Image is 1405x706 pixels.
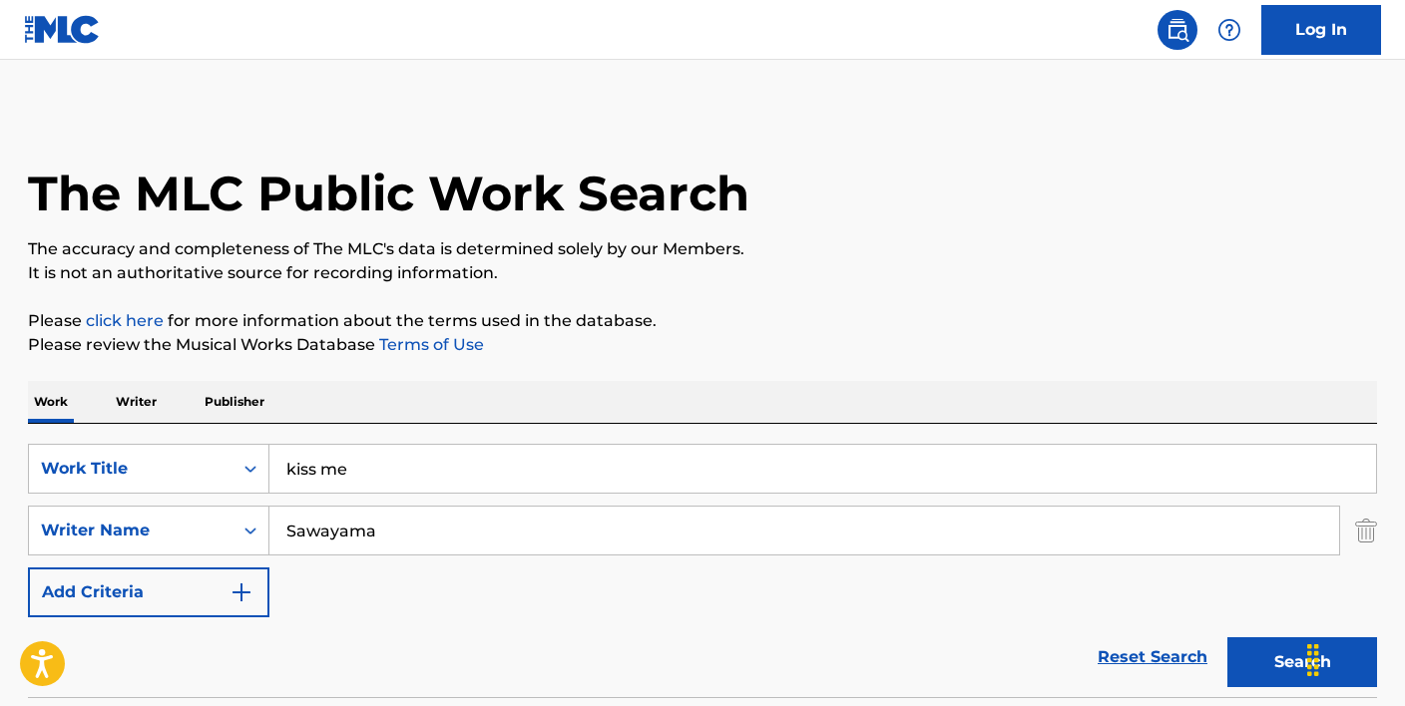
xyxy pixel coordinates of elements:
[41,457,221,481] div: Work Title
[230,580,253,604] img: 9d2ae6d4665cec9f34b9.svg
[1209,10,1249,50] div: Help
[1217,18,1241,42] img: help
[28,309,1377,333] p: Please for more information about the terms used in the database.
[199,381,270,423] p: Publisher
[1088,635,1217,679] a: Reset Search
[28,381,74,423] p: Work
[1261,5,1381,55] a: Log In
[28,164,749,223] h1: The MLC Public Work Search
[1297,630,1329,690] div: Drag
[1305,610,1405,706] iframe: Chat Widget
[28,237,1377,261] p: The accuracy and completeness of The MLC's data is determined solely by our Members.
[41,519,221,542] div: Writer Name
[1227,637,1377,687] button: Search
[28,567,269,617] button: Add Criteria
[24,15,101,44] img: MLC Logo
[28,261,1377,285] p: It is not an authoritative source for recording information.
[1355,506,1377,555] img: Delete Criterion
[28,444,1377,697] form: Search Form
[1166,18,1189,42] img: search
[86,311,164,330] a: click here
[110,381,163,423] p: Writer
[375,335,484,354] a: Terms of Use
[1158,10,1197,50] a: Public Search
[28,333,1377,357] p: Please review the Musical Works Database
